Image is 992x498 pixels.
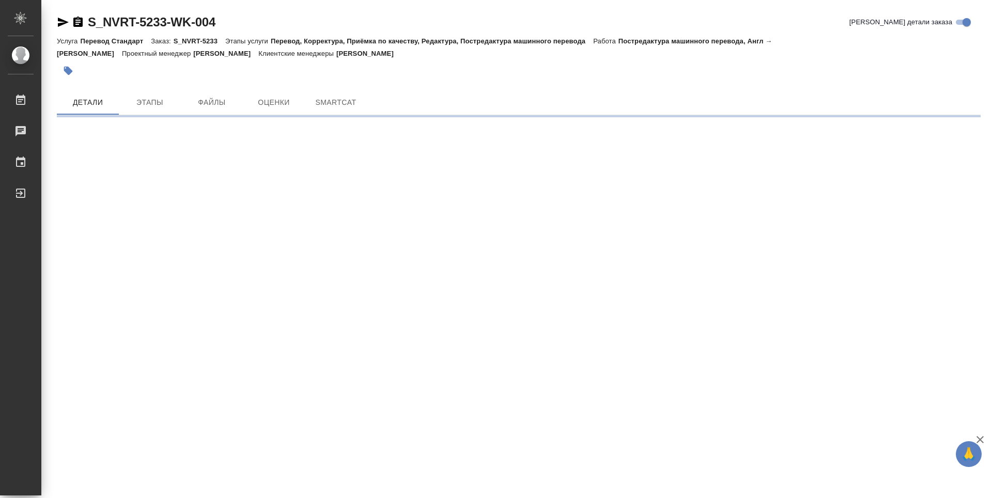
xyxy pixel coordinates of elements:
p: Услуга [57,37,80,45]
button: Скопировать ссылку [72,16,84,28]
p: [PERSON_NAME] [336,50,401,57]
p: Заказ: [151,37,173,45]
span: [PERSON_NAME] детали заказа [849,17,952,27]
p: Работа [593,37,618,45]
span: Детали [63,96,113,109]
a: S_NVRT-5233-WK-004 [88,15,215,29]
p: S_NVRT-5233 [174,37,225,45]
p: Этапы услуги [225,37,271,45]
p: Перевод, Корректура, Приёмка по качеству, Редактура, Постредактура машинного перевода [271,37,593,45]
p: [PERSON_NAME] [193,50,258,57]
span: SmartCat [311,96,361,109]
span: 🙏 [960,443,978,465]
button: 🙏 [956,441,982,467]
span: Файлы [187,96,237,109]
p: Проектный менеджер [122,50,193,57]
p: Перевод Стандарт [80,37,151,45]
span: Этапы [125,96,175,109]
button: Скопировать ссылку для ЯМессенджера [57,16,69,28]
button: Добавить тэг [57,59,80,82]
span: Оценки [249,96,299,109]
p: Клиентские менеджеры [258,50,336,57]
